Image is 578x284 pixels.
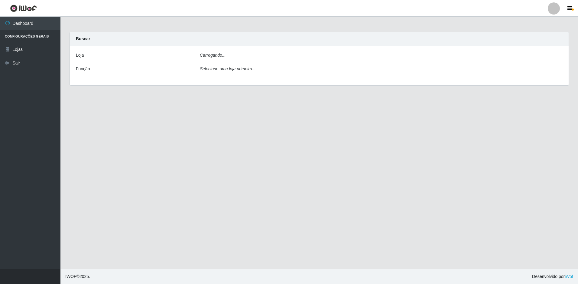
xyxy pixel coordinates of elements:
span: © 2025 . [65,273,90,280]
img: CoreUI Logo [10,5,37,12]
a: iWof [565,274,573,279]
i: Selecione uma loja primeiro... [200,66,255,71]
i: Carregando... [200,53,226,58]
label: Função [76,66,90,72]
label: Loja [76,52,84,58]
strong: Buscar [76,36,90,41]
span: Desenvolvido por [532,273,573,280]
span: IWOF [65,274,76,279]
